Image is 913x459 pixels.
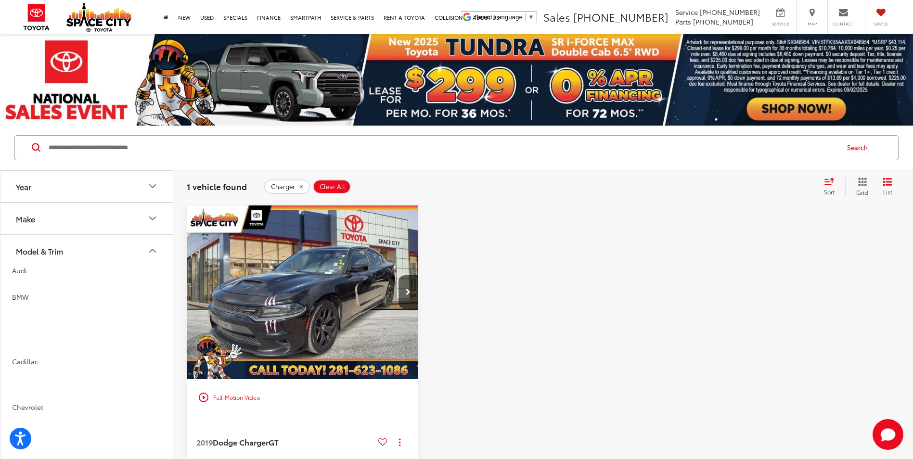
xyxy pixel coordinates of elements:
[475,13,534,21] a: Select Language​
[819,177,845,196] button: Select sort value
[693,17,753,26] span: [PHONE_NUMBER]
[870,21,891,27] span: Saved
[838,136,882,160] button: Search
[845,177,875,196] button: Grid View
[269,436,279,447] span: GT
[264,179,310,194] button: remove Charger
[271,183,295,191] span: Charger
[573,9,669,25] span: [PHONE_NUMBER]
[0,203,174,234] button: MakeMake
[475,13,523,21] span: Select Language
[833,21,854,27] span: Contact
[16,214,35,223] div: Make
[12,266,27,275] span: Audi
[147,213,158,224] div: Make
[186,205,419,379] a: 2019 Dodge Charger GT RWD2019 Dodge Charger GT RWD2019 Dodge Charger GT RWD2019 Dodge Charger GT RWD
[873,419,903,450] button: Toggle Chat Window
[0,235,174,267] button: Model & TrimModel & Trim
[0,171,174,202] button: YearYear
[186,205,419,380] img: 2019 Dodge Charger GT RWD
[700,7,760,17] span: [PHONE_NUMBER]
[770,21,791,27] span: Service
[186,205,419,379] div: 2019 Dodge Charger GT 0
[313,179,351,194] button: Clear All
[391,433,408,450] button: Actions
[320,183,345,191] span: Clear All
[196,437,374,447] a: 2019Dodge ChargerGT
[16,246,63,255] div: Model & Trim
[16,182,31,191] div: Year
[675,17,691,26] span: Parts
[12,357,38,366] span: Cadillac
[883,188,892,196] span: List
[873,419,903,450] svg: Start Chat
[187,180,247,192] span: 1 vehicle found
[196,436,213,447] span: 2019
[213,436,269,447] span: Dodge Charger
[543,9,570,25] span: Sales
[399,275,418,309] button: Next image
[48,136,838,159] input: Search by Make, Model, or Keyword
[824,188,835,196] span: Sort
[399,438,400,446] span: dropdown dots
[147,180,158,192] div: Year
[875,177,900,196] button: List View
[12,402,43,412] span: Chevrolet
[66,2,131,32] img: Space City Toyota
[528,13,534,21] span: ▼
[801,21,823,27] span: Map
[675,7,698,17] span: Service
[12,292,29,302] span: BMW
[856,188,868,196] span: Grid
[147,245,158,256] div: Model & Trim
